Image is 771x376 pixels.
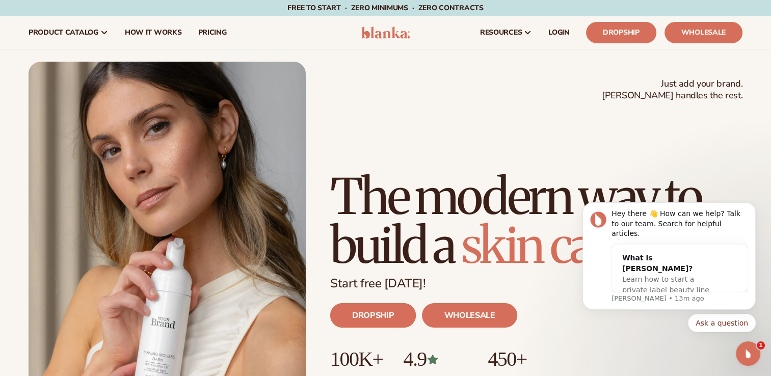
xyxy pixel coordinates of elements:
h1: The modern way to build a brand [330,172,742,270]
a: Dropship [586,22,656,43]
p: 100K+ [330,348,383,370]
span: How It Works [125,29,182,37]
span: pricing [198,29,226,37]
img: logo [361,26,410,39]
span: LOGIN [548,29,570,37]
a: pricing [190,16,234,49]
a: LOGIN [540,16,578,49]
span: Just add your brand. [PERSON_NAME] handles the rest. [602,78,742,102]
span: product catalog [29,29,98,37]
iframe: Intercom live chat [736,341,760,366]
a: resources [472,16,540,49]
span: Free to start · ZERO minimums · ZERO contracts [287,3,483,13]
p: Start free [DATE]! [330,276,742,291]
span: 1 [757,341,765,350]
span: skin care [461,215,628,276]
a: How It Works [117,16,190,49]
a: WHOLESALE [422,303,517,328]
iframe: Intercom notifications message [567,200,771,371]
p: 4.9 [403,348,467,370]
a: Wholesale [664,22,742,43]
span: resources [480,29,522,37]
a: product catalog [20,16,117,49]
p: 450+ [488,348,565,370]
a: DROPSHIP [330,303,416,328]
